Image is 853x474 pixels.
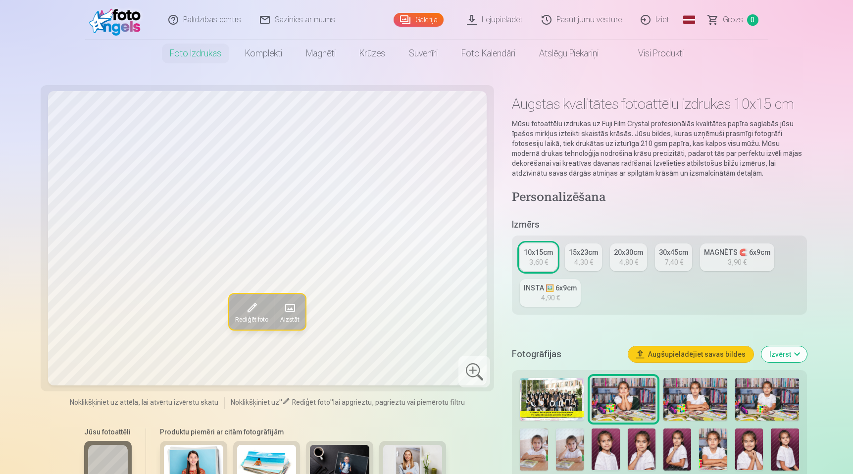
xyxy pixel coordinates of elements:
[541,293,560,303] div: 4,90 €
[610,40,696,67] a: Visi produkti
[233,40,294,67] a: Komplekti
[89,4,146,36] img: /fa1
[292,398,330,406] span: Rediģēt foto
[235,316,268,324] span: Rediģēt foto
[520,243,557,271] a: 10x15cm3,60 €
[574,257,593,267] div: 4,30 €
[333,398,465,406] span: lai apgrieztu, pagrieztu vai piemērotu filtru
[619,257,638,267] div: 4,80 €
[704,247,770,257] div: MAGNĒTS 🧲 6x9cm
[512,190,806,206] h4: Personalizēšana
[761,346,807,362] button: Izvērst
[512,347,620,361] h5: Fotogrāfijas
[728,257,747,267] div: 3,90 €
[565,243,602,271] a: 15x23cm4,30 €
[279,398,282,406] span: "
[450,40,527,67] a: Foto kalendāri
[524,247,553,257] div: 10x15cm
[614,247,643,257] div: 20x30cm
[70,397,218,407] span: Noklikšķiniet uz attēla, lai atvērtu izvērstu skatu
[529,257,548,267] div: 3,60 €
[294,40,348,67] a: Magnēti
[397,40,450,67] a: Suvenīri
[659,247,688,257] div: 30x45cm
[520,279,581,307] a: INSTA 🖼️ 6x9cm4,90 €
[524,283,577,293] div: INSTA 🖼️ 6x9cm
[229,294,274,330] button: Rediģēt foto
[655,243,692,271] a: 30x45cm7,40 €
[512,218,806,232] h5: Izmērs
[280,316,300,324] span: Aizstāt
[569,247,598,257] div: 15x23cm
[527,40,610,67] a: Atslēgu piekariņi
[512,119,806,178] p: Mūsu fotoattēlu izdrukas uz Fuji Film Crystal profesionālās kvalitātes papīra saglabās jūsu īpašo...
[84,427,132,437] h6: Jūsu fotoattēli
[156,427,450,437] h6: Produktu piemēri ar citām fotogrāfijām
[231,398,279,406] span: Noklikšķiniet uz
[512,95,806,113] h1: Augstas kvalitātes fotoattēlu izdrukas 10x15 cm
[330,398,333,406] span: "
[700,243,774,271] a: MAGNĒTS 🧲 6x9cm3,90 €
[348,40,397,67] a: Krūzes
[628,346,753,362] button: Augšupielādējiet savas bildes
[158,40,233,67] a: Foto izdrukas
[394,13,444,27] a: Galerija
[723,14,743,26] span: Grozs
[610,243,647,271] a: 20x30cm4,80 €
[664,257,683,267] div: 7,40 €
[274,294,305,330] button: Aizstāt
[747,14,758,26] span: 0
